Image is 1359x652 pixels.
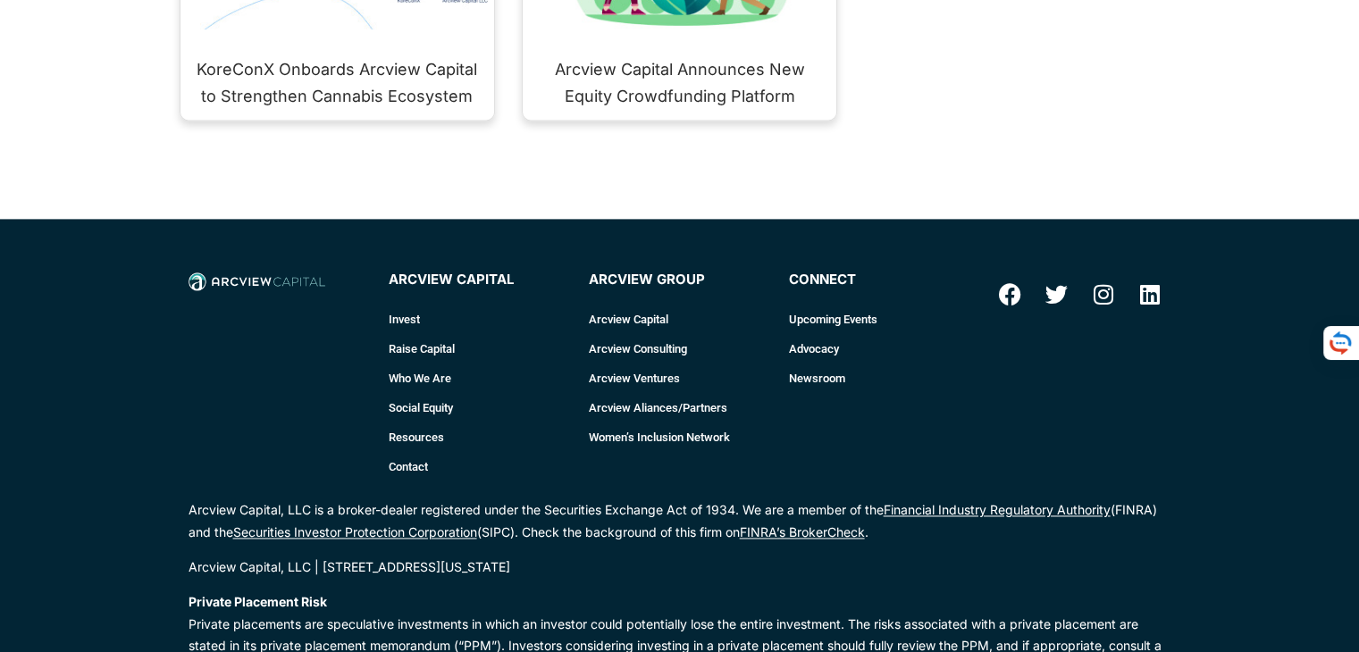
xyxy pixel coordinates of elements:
[389,422,571,452] a: Resources
[554,60,804,106] a: Arcview Capital Announces New Equity Crowdfunding Platform
[740,524,865,539] a: FINRA’s BrokerCheck
[589,272,771,288] h4: Arcview Group
[789,272,971,288] h4: connect
[389,305,571,334] a: Invest
[189,561,1171,573] div: Arcview Capital, LLC | [STREET_ADDRESS][US_STATE]
[789,334,971,364] a: Advocacy
[197,60,477,106] a: KoreConX Onboards Arcview Capital to Strengthen Cannabis Ecosystem
[789,364,971,393] a: Newsroom
[389,334,571,364] a: Raise Capital
[389,272,571,288] h4: Arcview Capital
[589,364,771,393] a: Arcview Ventures
[189,499,1171,543] p: Arcview Capital, LLC is a broker-dealer registered under the Securities Exchange Act of 1934. We ...
[189,594,327,609] strong: Private Placement Risk
[389,364,571,393] a: Who We Are
[884,502,1111,517] a: Financial Industry Regulatory Authority
[589,305,771,334] a: Arcview Capital
[589,422,771,452] a: Women’s Inclusion Network
[589,393,771,422] a: Arcview Aliances/Partners
[389,452,571,481] a: Contact
[389,393,571,422] a: Social Equity
[233,524,477,539] a: Securities Investor Protection Corporation
[789,305,971,334] a: Upcoming Events
[589,334,771,364] a: Arcview Consulting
